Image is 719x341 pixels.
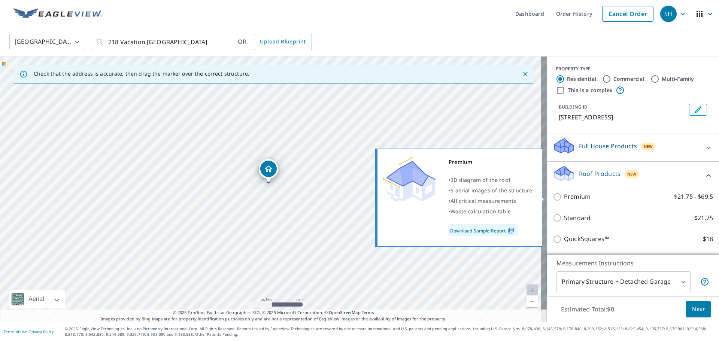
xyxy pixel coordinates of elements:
div: Primary Structure + Detached Garage [556,271,691,292]
div: Premium [449,157,533,167]
p: $21.75 [694,213,713,223]
div: Dropped pin, building 1, Residential property, 218 Vacation Ln Reeds Spring, MO 65737 [259,159,278,182]
span: Your report will include the primary structure and a detached garage if one exists. [700,277,709,286]
a: Privacy Policy [29,329,54,334]
a: Cancel Order [602,6,653,22]
p: Estimated Total: $0 [555,301,620,317]
p: BUILDING ID [559,104,588,110]
div: PROPERTY TYPE [556,66,710,72]
input: Search by address or latitude-longitude [108,31,215,52]
a: Upload Blueprint [254,34,312,50]
span: New [627,171,637,177]
p: Roof Products [579,169,621,178]
span: © 2025 TomTom, Earthstar Geographics SIO, © 2025 Microsoft Corporation, © [173,310,374,316]
div: Roof ProductsNew [553,165,713,186]
span: Waste calculation table [450,208,511,215]
label: Residential [567,75,596,83]
div: Full House ProductsNew [553,137,713,158]
a: OpenStreetMap [329,310,360,315]
div: Aerial [9,290,65,308]
a: Current Level 20, Zoom Out [527,296,538,307]
a: Terms of Use [4,329,27,334]
p: © 2025 Eagle View Technologies, Inc. and Pictometry International Corp. All Rights Reserved. Repo... [65,326,715,337]
div: • [449,196,533,206]
span: Next [692,305,705,314]
div: • [449,206,533,217]
a: Current Level 20, Zoom In Disabled [527,284,538,296]
span: New [644,143,653,149]
p: Full House Products [579,141,637,150]
div: Aerial [26,290,46,308]
p: [STREET_ADDRESS] [559,113,686,122]
label: This is a complex [568,86,613,94]
label: Commercial [613,75,644,83]
p: $21.75 - $69.5 [674,192,713,201]
p: | [4,329,54,334]
span: All critical measurements [450,197,516,204]
p: Standard [564,213,591,223]
span: 3D diagram of the roof [450,176,510,183]
label: Multi-Family [662,75,694,83]
p: Measurement Instructions [556,259,709,268]
p: Check that the address is accurate, then drag the marker over the correct structure. [34,70,249,77]
button: Close [521,69,530,79]
div: [GEOGRAPHIC_DATA] [9,31,84,52]
a: Terms [362,310,374,315]
div: OR [238,34,312,50]
div: SH [660,6,677,22]
div: • [449,175,533,185]
img: Premium [383,157,436,202]
a: Download Sample Report [449,224,518,236]
span: 5 aerial images of the structure [450,187,532,194]
p: QuickSquares™ [564,234,609,244]
img: Pdf Icon [506,227,516,234]
img: EV Logo [13,8,102,19]
p: $18 [703,234,713,244]
p: Premium [564,192,591,201]
button: Next [686,301,711,318]
button: Edit building 1 [689,104,707,116]
span: Upload Blueprint [260,37,306,46]
div: • [449,185,533,196]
